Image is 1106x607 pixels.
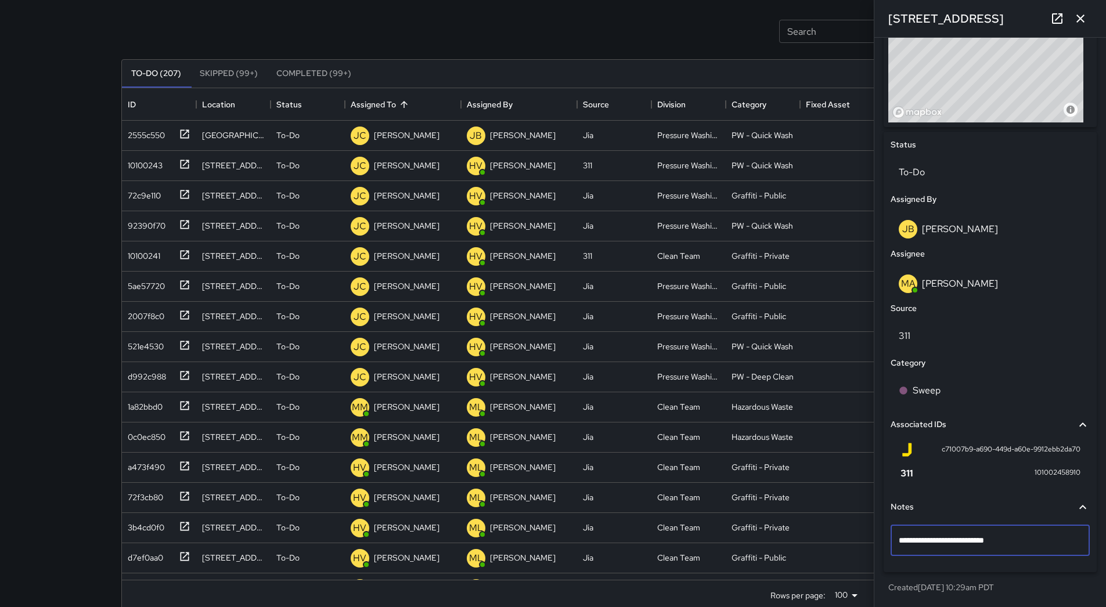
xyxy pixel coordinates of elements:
[657,401,700,413] div: Clean Team
[353,521,366,535] p: HV
[583,88,609,121] div: Source
[123,185,161,201] div: 72c9e110
[374,492,439,503] p: [PERSON_NAME]
[469,400,483,414] p: ML
[345,88,461,121] div: Assigned To
[202,371,265,382] div: 1065 Mission Street
[354,340,366,354] p: JC
[469,250,482,263] p: HV
[490,129,556,141] p: [PERSON_NAME]
[354,219,366,233] p: JC
[657,461,700,473] div: Clean Team
[352,400,368,414] p: MM
[469,159,482,173] p: HV
[470,129,482,143] p: JB
[577,88,651,121] div: Source
[128,88,136,121] div: ID
[490,461,556,473] p: [PERSON_NAME]
[732,401,793,413] div: Hazardous Waste
[651,88,726,121] div: Division
[469,310,482,324] p: HV
[657,431,700,443] div: Clean Team
[123,396,163,413] div: 1a82bbd0
[490,280,556,292] p: [PERSON_NAME]
[732,371,794,382] div: PW - Deep Clean
[374,552,439,563] p: [PERSON_NAME]
[354,159,366,173] p: JC
[202,250,265,262] div: 563 Minna Street
[657,341,720,352] div: Pressure Washing
[469,551,483,565] p: ML
[583,401,593,413] div: Jia
[583,341,593,352] div: Jia
[469,521,483,535] p: ML
[374,220,439,232] p: [PERSON_NAME]
[123,306,164,322] div: 2007f8c0
[396,96,412,113] button: Sort
[123,366,166,382] div: d992c988
[374,250,439,262] p: [PERSON_NAME]
[732,461,790,473] div: Graffiti - Private
[374,280,439,292] p: [PERSON_NAME]
[490,401,556,413] p: [PERSON_NAME]
[469,189,482,203] p: HV
[276,129,300,141] p: To-Do
[276,88,302,121] div: Status
[374,190,439,201] p: [PERSON_NAME]
[583,522,593,533] div: Jia
[657,220,720,232] div: Pressure Washing
[583,160,592,171] div: 311
[202,280,265,292] div: 1286 Mission Street
[374,341,439,352] p: [PERSON_NAME]
[190,60,267,88] button: Skipped (99+)
[374,160,439,171] p: [PERSON_NAME]
[353,491,366,505] p: HV
[202,552,265,563] div: 64 6th Street
[351,88,396,121] div: Assigned To
[490,220,556,232] p: [PERSON_NAME]
[354,189,366,203] p: JC
[276,552,300,563] p: To-Do
[657,190,720,201] div: Pressure Washing
[583,371,593,382] div: Jia
[202,401,265,413] div: 1169 Market Street
[276,401,300,413] p: To-Do
[196,88,271,121] div: Location
[583,552,593,563] div: Jia
[353,461,366,475] p: HV
[657,250,700,262] div: Clean Team
[276,250,300,262] p: To-Do
[353,551,366,565] p: HV
[354,310,366,324] p: JC
[374,310,439,322] p: [PERSON_NAME]
[583,431,593,443] div: Jia
[202,220,265,232] div: 970 Folsom Street
[276,220,300,232] p: To-Do
[732,129,793,141] div: PW - Quick Wash
[469,370,482,384] p: HV
[374,401,439,413] p: [PERSON_NAME]
[123,336,164,352] div: 521e4530
[583,129,593,141] div: Jia
[276,310,300,322] p: To-Do
[202,431,265,443] div: 1169 Market Street
[490,341,556,352] p: [PERSON_NAME]
[583,461,593,473] div: Jia
[469,280,482,294] p: HV
[202,160,265,171] div: 102 6th Street
[271,88,345,121] div: Status
[657,310,720,322] div: Pressure Washing
[469,431,483,445] p: ML
[123,276,165,292] div: 5ae57720
[732,250,790,262] div: Graffiti - Private
[469,340,482,354] p: HV
[374,461,439,473] p: [PERSON_NAME]
[732,341,793,352] div: PW - Quick Wash
[657,492,700,503] div: Clean Team
[490,552,556,563] p: [PERSON_NAME]
[276,431,300,443] p: To-Do
[374,522,439,533] p: [PERSON_NAME]
[276,492,300,503] p: To-Do
[583,310,593,322] div: Jia
[770,590,826,601] p: Rows per page:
